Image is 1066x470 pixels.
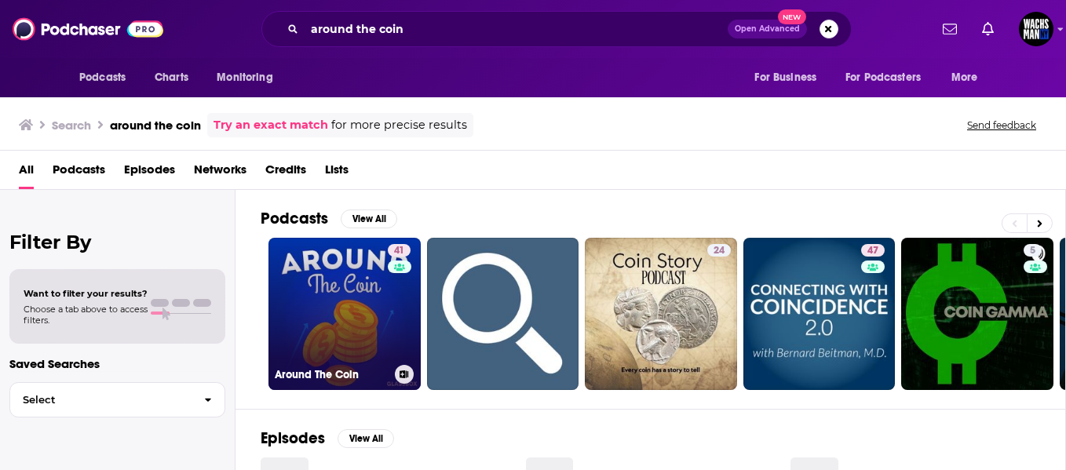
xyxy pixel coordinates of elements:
span: Logged in as WachsmanNY [1019,12,1053,46]
span: 41 [394,243,404,259]
h3: around the coin [110,118,201,133]
a: Credits [265,157,306,189]
span: Monitoring [217,67,272,89]
a: 41 [388,244,411,257]
span: For Podcasters [845,67,921,89]
a: Episodes [124,157,175,189]
button: open menu [206,63,293,93]
a: All [19,157,34,189]
a: 5 [1024,244,1042,257]
span: Charts [155,67,188,89]
a: 24 [707,244,731,257]
button: open menu [835,63,944,93]
a: 41Around The Coin [268,238,421,390]
span: 5 [1030,243,1035,259]
button: open menu [68,63,146,93]
img: Podchaser - Follow, Share and Rate Podcasts [13,14,163,44]
button: open menu [940,63,998,93]
span: for more precise results [331,116,467,134]
h2: Filter By [9,231,225,253]
input: Search podcasts, credits, & more... [305,16,728,42]
h3: Around The Coin [275,368,389,381]
span: More [951,67,978,89]
a: 5 [901,238,1053,390]
span: Open Advanced [735,25,800,33]
img: User Profile [1019,12,1053,46]
button: Open AdvancedNew [728,20,807,38]
a: 47 [743,238,896,390]
span: Podcasts [79,67,126,89]
a: Lists [325,157,349,189]
span: New [778,9,806,24]
button: Select [9,382,225,417]
h2: Episodes [261,428,325,448]
button: View All [338,429,394,448]
a: Show notifications dropdown [976,16,1000,42]
button: View All [341,209,397,228]
button: open menu [743,63,836,93]
a: Charts [144,63,198,93]
a: Show notifications dropdown [936,16,963,42]
span: For Business [754,67,816,89]
div: Search podcasts, credits, & more... [261,11,852,47]
a: Networks [194,157,246,189]
span: 47 [867,243,878,259]
a: PodcastsView All [261,209,397,228]
span: Want to filter your results? [24,288,148,299]
span: Choose a tab above to access filters. [24,304,148,326]
span: Select [10,395,192,405]
button: Send feedback [962,118,1041,132]
span: 24 [714,243,725,259]
h3: Search [52,118,91,133]
a: Try an exact match [214,116,328,134]
a: 47 [861,244,885,257]
a: Podcasts [53,157,105,189]
p: Saved Searches [9,356,225,371]
h2: Podcasts [261,209,328,228]
a: 24 [585,238,737,390]
a: EpisodesView All [261,428,394,448]
button: Show profile menu [1019,12,1053,46]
